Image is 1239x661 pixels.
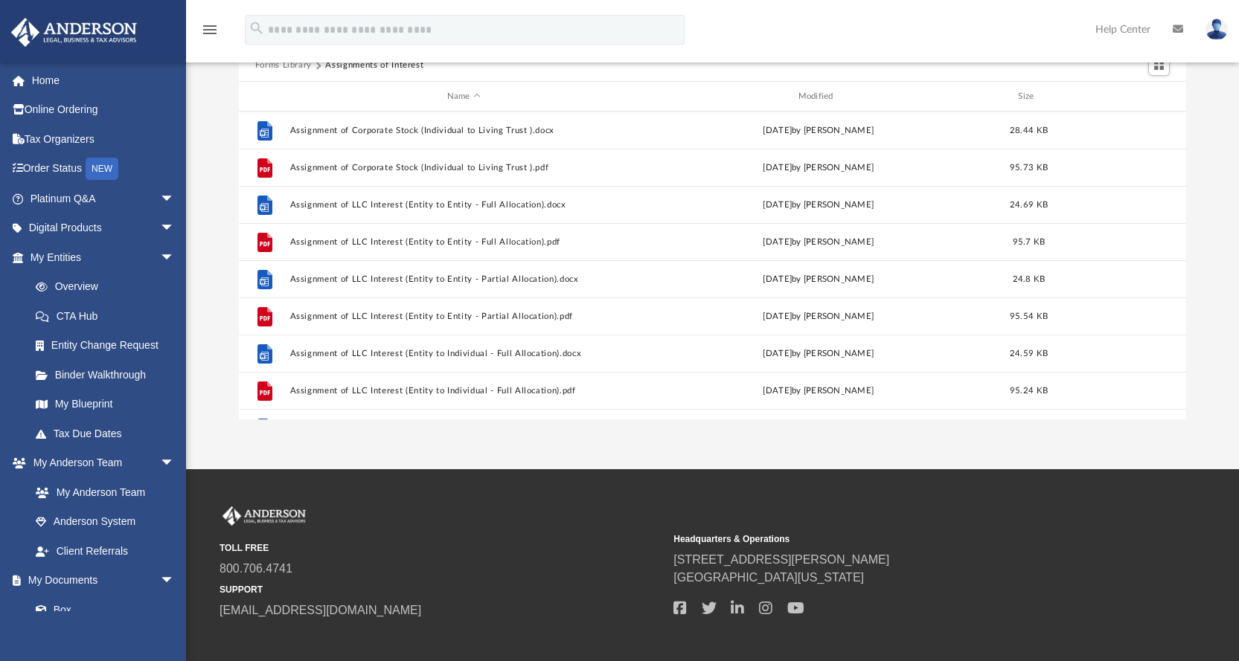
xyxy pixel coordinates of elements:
button: Assignment of Corporate Stock (Individual to Living Trust ).docx [289,126,638,135]
span: 95.24 KB [1010,387,1048,395]
button: Switch to Grid View [1148,55,1171,76]
div: [DATE] by [PERSON_NAME] [644,310,993,323]
a: Tax Due Dates [21,419,197,448]
span: 24.69 KB [1010,201,1048,209]
div: [DATE] by [PERSON_NAME] [644,124,993,138]
a: CTA Hub [21,301,197,331]
div: NEW [86,158,118,180]
button: Assignment of LLC Interest (Entity to Entity - Partial Allocation).docx [289,274,638,284]
div: grid [239,112,1187,419]
div: Modified [644,90,992,103]
button: Assignment of LLC Interest (Entity to Individual - Full Allocation).pdf [289,386,638,396]
a: My Anderson Teamarrow_drop_down [10,448,190,478]
span: arrow_drop_down [160,566,190,596]
span: 24.8 KB [1012,275,1045,283]
img: User Pic [1206,19,1228,40]
small: SUPPORT [220,583,663,596]
a: Online Ordering [10,95,197,125]
img: Anderson Advisors Platinum Portal [7,18,141,47]
span: 24.59 KB [1010,349,1048,358]
a: Overview [21,272,197,302]
a: [STREET_ADDRESS][PERSON_NAME] [673,553,889,566]
div: id [1065,90,1169,103]
div: [DATE] by [PERSON_NAME] [644,199,993,212]
a: My Anderson Team [21,477,182,507]
a: [GEOGRAPHIC_DATA][US_STATE] [673,571,864,584]
button: Forms Library [255,59,312,72]
a: Entity Change Request [21,331,197,361]
div: id [246,90,283,103]
a: Box [21,595,182,625]
small: Headquarters & Operations [673,532,1117,546]
a: Client Referrals [21,536,190,566]
a: My Entitiesarrow_drop_down [10,242,197,272]
div: [DATE] by [PERSON_NAME] [644,236,993,249]
div: [DATE] by [PERSON_NAME] [644,384,993,398]
button: Assignments of Interest [325,59,423,72]
small: TOLL FREE [220,541,663,555]
div: Name [289,90,637,103]
i: search [249,20,265,36]
a: 800.706.4741 [220,562,292,575]
span: arrow_drop_down [160,242,190,273]
span: 95.54 KB [1010,312,1048,320]
a: menu [201,28,219,39]
button: Assignment of LLC Interest (Entity to Entity - Full Allocation).pdf [289,237,638,247]
i: menu [201,21,219,39]
div: [DATE] by [PERSON_NAME] [644,161,993,175]
a: [EMAIL_ADDRESS][DOMAIN_NAME] [220,604,421,616]
a: Platinum Q&Aarrow_drop_down [10,184,197,213]
a: My Blueprint [21,390,190,419]
button: Assignment of Corporate Stock (Individual to Living Trust ).pdf [289,163,638,172]
button: Assignment of LLC Interest (Entity to Entity - Partial Allocation).pdf [289,312,638,321]
span: arrow_drop_down [160,184,190,214]
span: 28.44 KB [1010,126,1048,135]
button: Assignment of LLC Interest (Entity to Entity - Full Allocation).docx [289,200,638,210]
a: Anderson System [21,507,190,537]
div: Size [999,90,1058,103]
div: [DATE] by [PERSON_NAME] [644,347,993,361]
span: arrow_drop_down [160,448,190,479]
button: Assignment of LLC Interest (Entity to Individual - Full Allocation).docx [289,349,638,358]
a: Binder Walkthrough [21,360,197,390]
span: 95.73 KB [1010,164,1048,172]
span: 95.7 KB [1012,238,1045,246]
a: My Documentsarrow_drop_down [10,566,190,596]
img: Anderson Advisors Platinum Portal [220,506,309,526]
a: Order StatusNEW [10,154,197,184]
a: Digital Productsarrow_drop_down [10,213,197,243]
span: arrow_drop_down [160,213,190,244]
a: Home [10,65,197,95]
div: [DATE] by [PERSON_NAME] [644,273,993,286]
a: Tax Organizers [10,124,197,154]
